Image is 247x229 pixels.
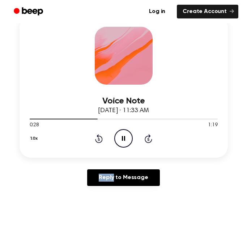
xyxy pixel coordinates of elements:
[177,5,238,18] a: Create Account
[30,122,39,129] span: 0:28
[87,169,159,186] a: Reply to Message
[30,132,41,145] button: 1.0x
[208,122,217,129] span: 1:19
[142,3,173,20] a: Log in
[98,107,149,114] span: [DATE] · 11:33 AM
[9,5,50,19] a: Beep
[30,96,218,106] h3: Voice Note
